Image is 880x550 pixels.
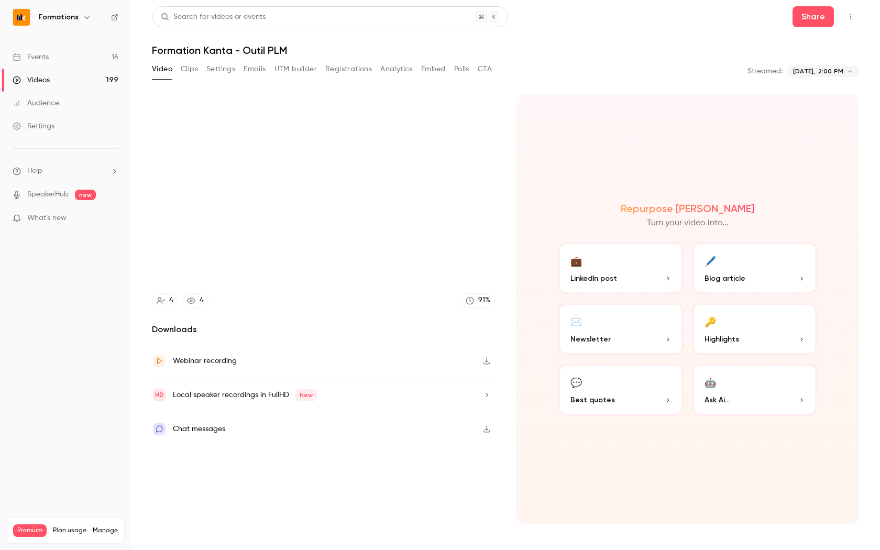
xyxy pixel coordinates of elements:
[13,52,49,62] div: Events
[27,213,67,224] span: What's new
[692,303,818,355] button: 🔑Highlights
[842,8,859,25] button: Top Bar Actions
[13,98,59,108] div: Audience
[181,61,198,78] button: Clips
[169,295,173,306] div: 4
[454,61,469,78] button: Polls
[570,252,582,269] div: 💼
[421,61,446,78] button: Embed
[182,293,208,307] a: 4
[173,389,317,401] div: Local speaker recordings in FullHD
[152,323,495,336] h2: Downloads
[570,374,582,390] div: 💬
[705,313,716,329] div: 🔑
[106,214,118,223] iframe: Noticeable Trigger
[244,61,266,78] button: Emails
[705,252,716,269] div: 🖊️
[570,394,615,405] span: Best quotes
[152,61,172,78] button: Video
[570,313,582,329] div: ✉️
[558,364,684,416] button: 💬Best quotes
[13,9,30,26] img: Formations
[705,334,739,345] span: Highlights
[793,6,834,27] button: Share
[93,526,118,535] a: Manage
[39,12,79,23] h6: Formations
[558,303,684,355] button: ✉️Newsletter
[705,394,730,405] span: Ask Ai...
[161,12,266,23] div: Search for videos or events
[692,364,818,416] button: 🤖Ask Ai...
[27,189,69,200] a: SpeakerHub
[793,67,815,76] span: [DATE],
[478,61,492,78] button: CTA
[200,295,204,306] div: 4
[13,166,118,177] li: help-dropdown-opener
[380,61,413,78] button: Analytics
[13,121,54,131] div: Settings
[27,166,42,177] span: Help
[173,423,225,435] div: Chat messages
[173,355,237,367] div: Webinar recording
[13,75,50,85] div: Videos
[818,67,843,76] span: 2:00 PM
[478,295,490,306] div: 91 %
[295,389,317,401] span: New
[206,61,235,78] button: Settings
[274,61,317,78] button: UTM builder
[152,293,178,307] a: 4
[621,202,754,215] h2: Repurpose [PERSON_NAME]
[747,66,783,76] p: Streamed:
[13,524,47,537] span: Premium
[75,190,96,200] span: new
[325,61,372,78] button: Registrations
[692,242,818,294] button: 🖊️Blog article
[53,526,86,535] span: Plan usage
[705,273,745,284] span: Blog article
[461,293,495,307] a: 91%
[647,217,729,229] p: Turn your video into...
[570,273,617,284] span: LinkedIn post
[152,44,859,57] h1: Formation Kanta - Outil PLM
[570,334,611,345] span: Newsletter
[705,374,716,390] div: 🤖
[558,242,684,294] button: 💼LinkedIn post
